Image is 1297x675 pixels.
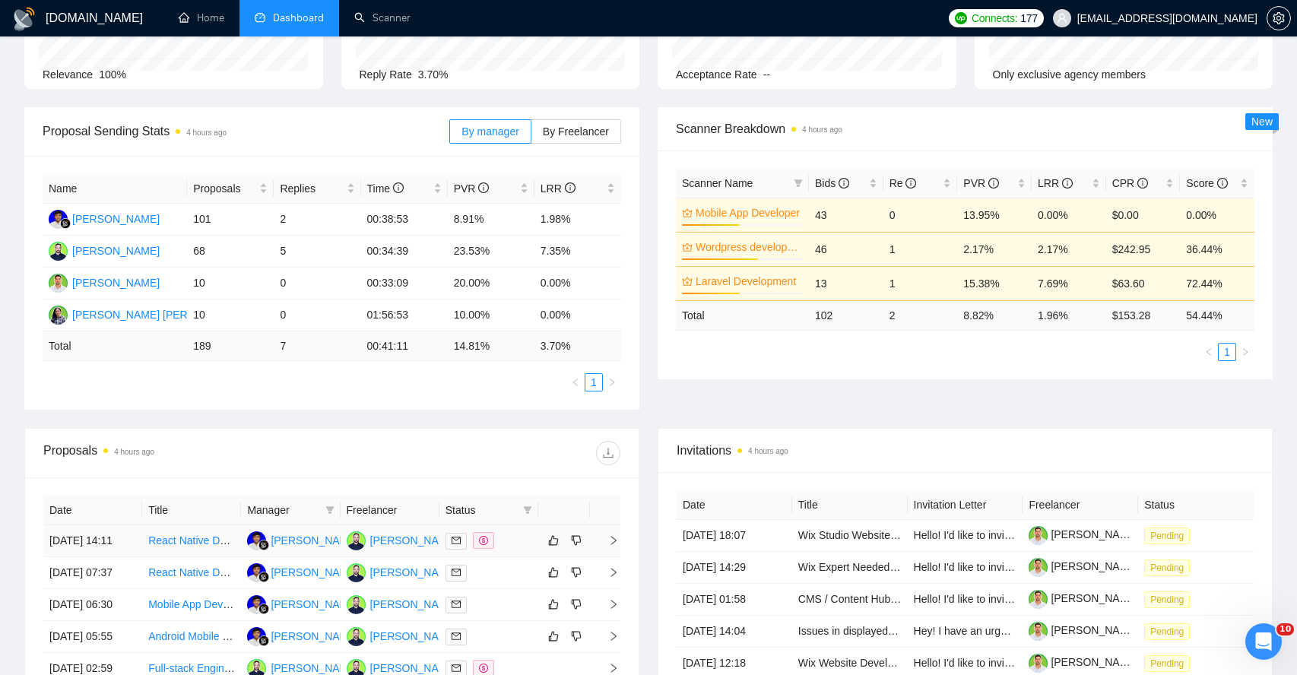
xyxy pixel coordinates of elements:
a: Pending [1144,593,1196,605]
td: 0 [274,268,360,299]
th: Date [677,490,792,520]
button: dislike [567,531,585,550]
td: 1.98% [534,204,621,236]
a: Wordpress development [696,239,800,255]
a: [PERSON_NAME] [1029,560,1138,572]
span: info-circle [839,178,849,189]
a: 1 [1219,344,1235,360]
a: homeHome [179,11,224,24]
th: Title [142,496,241,525]
th: Proposals [187,174,274,204]
a: React Native Developer Needed for IAP Debugging [148,534,391,547]
td: 54.44 % [1180,300,1254,330]
time: 4 hours ago [186,128,227,137]
li: Next Page [1236,343,1254,361]
a: Pending [1144,561,1196,573]
div: [PERSON_NAME] [271,564,358,581]
img: c11MmyI0v6VsjSYsGP-nw9FYZ4ZoiAR90j_ZiNxLIvgFnFh43DpR6ZwTX-v-l8YEe9 [1029,558,1048,577]
span: filter [794,179,803,188]
img: logo [12,7,36,31]
span: Status [446,502,517,518]
td: 0.00% [534,268,621,299]
span: left [571,378,580,387]
span: right [607,378,617,387]
span: By manager [461,125,518,138]
span: dislike [571,598,582,610]
button: left [566,373,585,391]
span: 177 [1020,10,1037,27]
span: right [596,535,619,546]
span: By Freelancer [543,125,609,138]
div: [PERSON_NAME] [PERSON_NAME] [72,306,250,323]
button: like [544,595,563,613]
div: [PERSON_NAME] [370,596,458,613]
span: crown [682,276,693,287]
span: Acceptance Rate [676,68,757,81]
a: Android Mobile Developer Needed for Startup MVP [148,630,390,642]
td: 0.00% [1180,198,1254,232]
th: Freelancer [341,496,439,525]
div: [PERSON_NAME] [72,211,160,227]
span: dislike [571,630,582,642]
span: filter [791,172,806,195]
time: 4 hours ago [748,447,788,455]
td: 01:56:53 [361,299,448,331]
a: Wix Expert Needed for One Page Website for Marketing Agency [798,561,1100,573]
div: Proposals [43,441,332,465]
th: Date [43,496,142,525]
span: Connects: [972,10,1017,27]
a: AC[PERSON_NAME] [49,276,160,288]
div: [PERSON_NAME] [72,242,160,259]
a: Pending [1144,657,1196,669]
a: CMS / Content Hub Evaluation, Recommendation, and Implementation for Text Content [798,593,1210,605]
td: 15.38% [957,266,1032,300]
li: Next Page [603,373,621,391]
td: 189 [187,331,274,361]
td: 10 [187,268,274,299]
div: [PERSON_NAME] [370,628,458,645]
time: 4 hours ago [114,448,154,456]
span: Pending [1144,559,1190,576]
th: Status [1138,490,1254,520]
a: FR[PERSON_NAME] [247,534,358,546]
div: [PERSON_NAME] [370,564,458,581]
td: [DATE] 05:55 [43,621,142,653]
img: SK [347,595,366,614]
td: 00:41:11 [361,331,448,361]
td: 14.81 % [448,331,534,361]
a: Mobile App Developer Needed for iOS and Android Platforms [148,598,436,610]
span: mail [452,568,461,577]
a: Mobile App Developer [696,204,800,221]
a: FR[PERSON_NAME] [247,629,358,642]
img: gigradar-bm.png [60,218,71,229]
span: Proposals [193,180,256,197]
td: Wix Expert Needed for One Page Website for Marketing Agency [792,552,908,584]
span: Pending [1144,655,1190,672]
button: right [1236,343,1254,361]
th: Title [792,490,908,520]
button: left [1200,343,1218,361]
span: setting [1267,12,1290,24]
span: Proposal Sending Stats [43,122,449,141]
li: 1 [585,373,603,391]
td: 8.82 % [957,300,1032,330]
td: 5 [274,236,360,268]
td: 0 [883,198,958,232]
span: user [1057,13,1067,24]
td: [DATE] 14:29 [677,552,792,584]
td: 23.53% [448,236,534,268]
td: 2 [274,204,360,236]
a: SK[PERSON_NAME] [347,566,458,578]
span: right [596,631,619,642]
span: -- [763,68,770,81]
td: Mobile App Developer Needed for iOS and Android Platforms [142,589,241,621]
span: like [548,534,559,547]
th: Manager [241,496,340,525]
a: SK[PERSON_NAME] [347,661,458,673]
td: 8.91% [448,204,534,236]
span: Time [367,182,404,195]
button: download [596,441,620,465]
td: $63.60 [1106,266,1181,300]
td: 101 [187,204,274,236]
div: [PERSON_NAME] [271,628,358,645]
